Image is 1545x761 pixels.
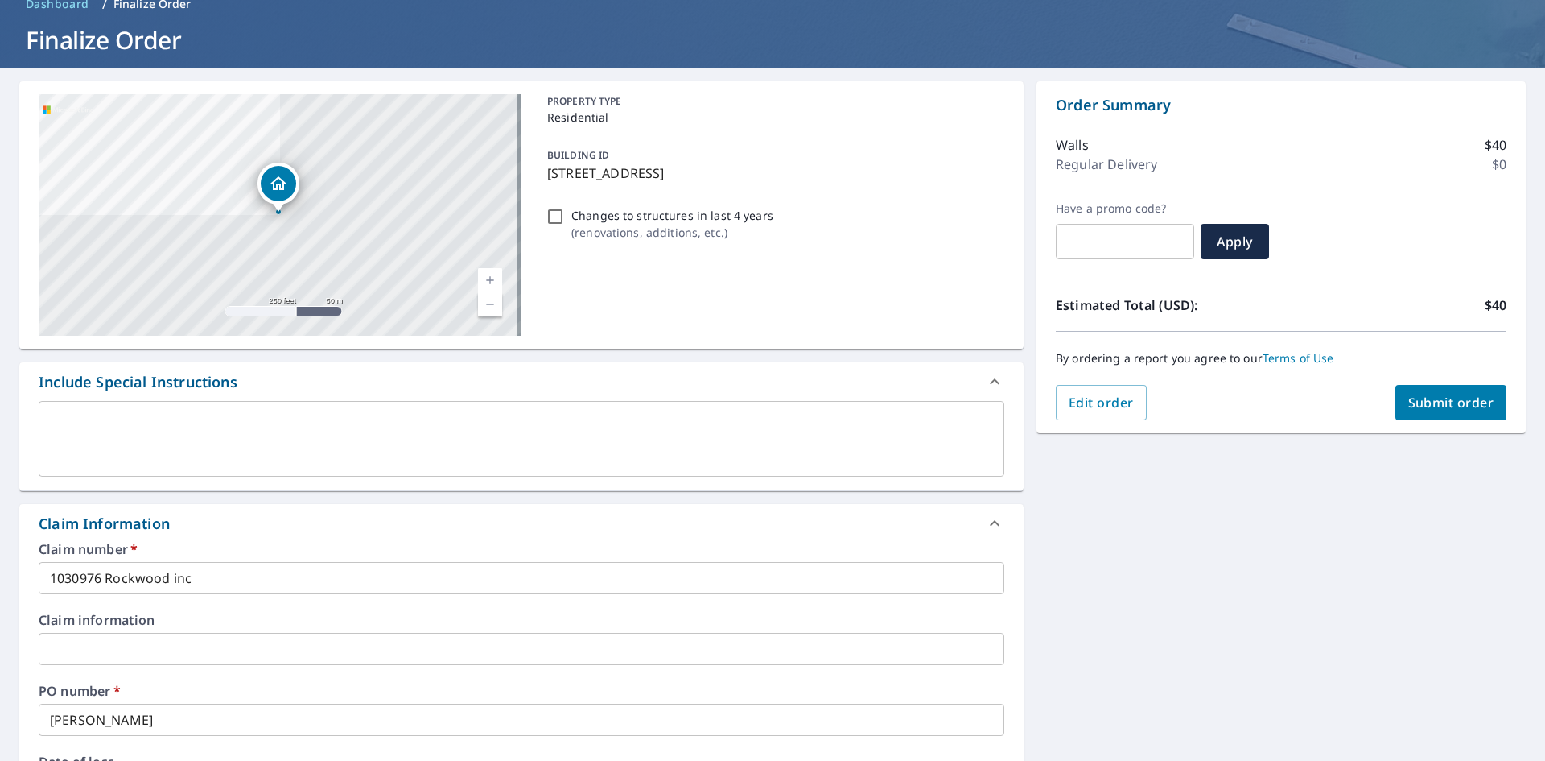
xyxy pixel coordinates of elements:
[19,362,1024,401] div: Include Special Instructions
[1263,350,1334,366] a: Terms of Use
[257,163,299,213] div: Dropped pin, building 1, Residential property, 14 Meadowbrook Rd Wellesley Hills, MA 02481
[39,543,1004,556] label: Claim number
[478,292,502,316] a: Current Level 17, Zoom Out
[39,371,237,393] div: Include Special Instructions
[1056,135,1089,155] p: Walls
[547,163,998,183] p: [STREET_ADDRESS]
[1201,224,1269,259] button: Apply
[1485,296,1506,315] p: $40
[571,224,773,241] p: ( renovations, additions, etc. )
[1056,351,1506,366] p: By ordering a report you agree to our
[1056,201,1194,216] label: Have a promo code?
[19,504,1024,543] div: Claim Information
[571,207,773,224] p: Changes to structures in last 4 years
[39,684,1004,697] label: PO number
[547,109,998,126] p: Residential
[1213,233,1256,250] span: Apply
[1056,155,1157,174] p: Regular Delivery
[39,513,170,535] div: Claim Information
[1056,296,1281,315] p: Estimated Total (USD):
[1056,94,1506,116] p: Order Summary
[19,23,1526,56] h1: Finalize Order
[1069,394,1134,412] span: Edit order
[547,94,998,109] p: PROPERTY TYPE
[1485,135,1506,155] p: $40
[547,148,609,162] p: BUILDING ID
[1056,385,1147,420] button: Edit order
[478,268,502,292] a: Current Level 17, Zoom In
[39,614,1004,627] label: Claim information
[1492,155,1506,174] p: $0
[1395,385,1507,420] button: Submit order
[1408,394,1494,412] span: Submit order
